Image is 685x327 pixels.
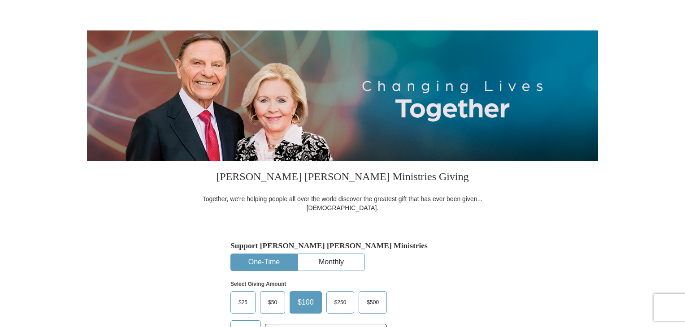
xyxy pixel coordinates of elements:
[230,281,286,287] strong: Select Giving Amount
[197,161,488,194] h3: [PERSON_NAME] [PERSON_NAME] Ministries Giving
[293,296,318,309] span: $100
[197,194,488,212] div: Together, we're helping people all over the world discover the greatest gift that has ever been g...
[362,296,383,309] span: $500
[234,296,252,309] span: $25
[264,296,282,309] span: $50
[230,241,455,250] h5: Support [PERSON_NAME] [PERSON_NAME] Ministries
[330,296,351,309] span: $250
[231,254,297,271] button: One-Time
[298,254,364,271] button: Monthly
